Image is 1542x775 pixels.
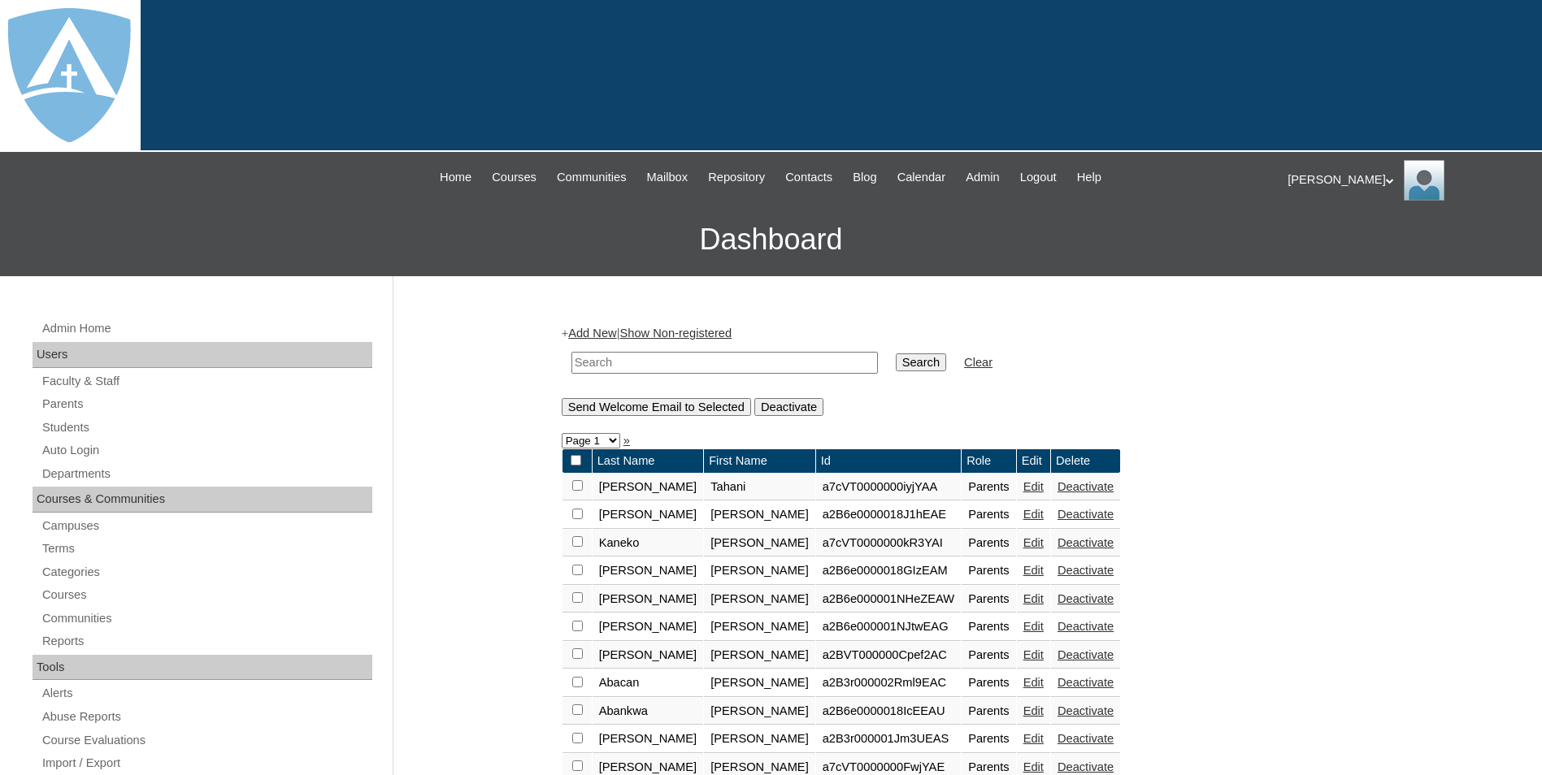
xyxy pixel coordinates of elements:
td: a7cVT0000000kR3YAI [816,530,961,557]
a: Deactivate [1058,480,1114,493]
td: [PERSON_NAME] [704,530,815,557]
td: Abacan [593,669,704,697]
div: Tools [33,655,372,681]
td: Parents [962,698,1016,725]
a: Mailbox [639,168,697,187]
span: Mailbox [647,168,688,187]
a: Courses [41,585,372,605]
div: Courses & Communities [33,487,372,513]
a: Edit [1023,732,1044,745]
span: Repository [708,168,765,187]
td: Parents [962,530,1016,557]
a: Deactivate [1058,732,1114,745]
a: Edit [1023,620,1044,633]
a: Course Evaluations [41,730,372,751]
a: » [623,434,630,447]
td: [PERSON_NAME] [593,557,704,585]
td: [PERSON_NAME] [593,474,704,501]
span: Home [440,168,471,187]
a: Abuse Reports [41,707,372,727]
img: logo-white.png [8,8,131,142]
td: a2B6e0000018GIzEAM [816,557,961,585]
td: a2B3r000001Jm3UEAS [816,725,961,753]
a: Alerts [41,683,372,704]
td: [PERSON_NAME] [593,586,704,613]
span: Admin [966,168,1000,187]
a: Edit [1023,704,1044,717]
a: Edit [1023,676,1044,689]
a: Students [41,418,372,438]
a: Auto Login [41,440,372,461]
td: Delete [1051,449,1120,473]
a: Reports [41,631,372,652]
td: a2B6e000001NHeZEAW [816,586,961,613]
td: Last Name [593,449,704,473]
a: Deactivate [1058,564,1114,577]
td: [PERSON_NAME] [704,698,815,725]
a: Deactivate [1058,592,1114,605]
a: Deactivate [1058,536,1114,549]
a: Edit [1023,508,1044,521]
td: Parents [962,613,1016,641]
a: Logout [1012,168,1065,187]
td: Parents [962,642,1016,669]
td: Abankwa [593,698,704,725]
a: Import / Export [41,753,372,773]
div: Users [33,342,372,368]
a: Show Non-registered [619,327,732,340]
td: Edit [1017,449,1050,473]
span: Blog [853,168,876,187]
a: Edit [1023,536,1044,549]
span: Communities [557,168,627,187]
img: Karen Lawton [1404,160,1444,201]
a: Edit [1023,564,1044,577]
a: Communities [549,168,635,187]
a: Contacts [777,168,840,187]
td: a2BVT000000Cpef2AC [816,642,961,669]
td: Tahani [704,474,815,501]
input: Search [896,353,946,371]
td: [PERSON_NAME] [704,586,815,613]
input: Deactivate [754,398,823,416]
a: Admin [958,168,1008,187]
span: Logout [1020,168,1057,187]
td: [PERSON_NAME] [704,725,815,753]
td: [PERSON_NAME] [704,501,815,529]
td: Kaneko [593,530,704,557]
h3: Dashboard [8,203,1534,276]
a: Add New [568,327,616,340]
a: Repository [700,168,773,187]
td: [PERSON_NAME] [593,613,704,641]
td: Parents [962,586,1016,613]
a: Deactivate [1058,676,1114,689]
input: Search [571,352,878,374]
td: [PERSON_NAME] [704,557,815,585]
td: Parents [962,501,1016,529]
a: Deactivate [1058,508,1114,521]
a: Deactivate [1058,648,1114,661]
span: Calendar [897,168,945,187]
td: a2B6e000001NJtwEAG [816,613,961,641]
div: + | [562,325,1366,415]
a: Calendar [889,168,953,187]
td: [PERSON_NAME] [593,501,704,529]
a: Edit [1023,648,1044,661]
a: Parents [41,394,372,414]
td: Role [962,449,1016,473]
a: Deactivate [1058,704,1114,717]
a: Edit [1023,760,1044,773]
a: Blog [845,168,884,187]
td: [PERSON_NAME] [593,642,704,669]
div: [PERSON_NAME] [1288,160,1526,201]
a: Departments [41,464,372,484]
td: Id [816,449,961,473]
a: Clear [964,356,993,369]
a: Campuses [41,516,372,536]
td: Parents [962,557,1016,585]
a: Communities [41,608,372,629]
span: Help [1077,168,1101,187]
a: Courses [484,168,545,187]
a: Edit [1023,480,1044,493]
a: Deactivate [1058,760,1114,773]
td: Parents [962,725,1016,753]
